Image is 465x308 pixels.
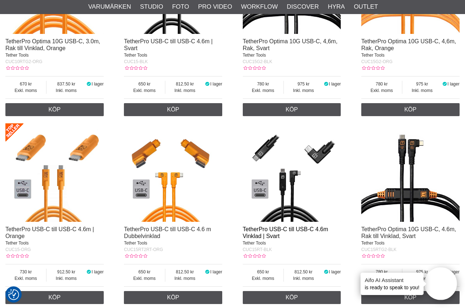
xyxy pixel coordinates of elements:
span: I lager [329,269,341,274]
a: Köp [361,103,460,116]
span: 650 [124,269,165,275]
a: TetherPro USB-C till USB-C 4.6 m Dubbelvinklad [124,226,211,239]
span: CUC15RT-BLK [243,247,272,252]
span: CUC15RT2RT-ORG [124,247,163,252]
a: Pro Video [198,2,232,12]
span: Inkl. moms [284,275,323,282]
span: I lager [329,82,341,87]
div: Kundbetyg: 0 [361,253,384,259]
a: Köp [5,291,104,304]
a: TetherPro Optima 10G USB-C, 3.0m, Rak till Vinklad, Orange [5,38,100,51]
i: I lager [86,82,92,87]
span: 780 [361,81,402,87]
span: Tether Tools [5,241,28,246]
a: TetherPro Optima 10G USB-C, 4,6m, Rak, Orange [361,38,456,51]
span: Tether Tools [361,241,384,246]
a: Köp [124,291,222,304]
img: Revisit consent button [8,289,19,300]
span: 730 [5,269,46,275]
span: Tether Tools [361,53,384,58]
span: 650 [243,269,283,275]
span: Tether Tools [243,241,266,246]
a: Köp [5,103,104,116]
span: Inkl. moms [46,87,86,94]
i: I lager [323,269,329,274]
span: Exkl. moms [243,87,283,94]
span: CUC10RTG2-ORG [5,59,42,64]
button: Samtyckesinställningar [8,288,19,301]
span: Inkl. moms [46,275,86,282]
span: I lager [91,269,103,274]
div: Kundbetyg: 0 [124,65,147,71]
i: I lager [323,82,329,87]
a: Köp [361,291,460,304]
a: TetherPro USB-C till USB-C 4.6m | Orange [5,226,94,239]
div: Kundbetyg: 0 [243,253,266,259]
span: 975 [402,269,442,275]
span: Tether Tools [124,241,147,246]
span: Exkl. moms [124,275,165,282]
i: I lager [205,269,210,274]
span: Inkl. moms [284,87,323,94]
span: Tether Tools [243,53,266,58]
a: Workflow [241,2,278,12]
span: Inkl. moms [165,275,205,282]
span: CUC15-ORG [5,247,31,252]
span: 670 [5,81,46,87]
span: CUC15-BLK [124,59,148,64]
span: I lager [447,269,459,274]
span: 837.50 [46,81,86,87]
a: Outlet [354,2,378,12]
span: 975 [402,81,442,87]
span: 780 [361,269,402,275]
a: TetherPro USB-C till USB-C 4.6m Vinklad | Svart [243,226,328,239]
a: TetherPro USB-C till USB-C 4.6m | Svart [124,38,213,51]
span: 975 [284,81,323,87]
img: TetherPro USB-C till USB-C 4.6 m Dubbelvinklad [124,123,222,222]
span: I lager [210,82,222,87]
span: Tether Tools [124,53,147,58]
span: CUC15RTG2-BLK [361,247,397,252]
a: Discover [287,2,319,12]
span: Exkl. moms [5,275,46,282]
img: TetherPro USB-C till USB-C 4.6m | Orange [5,123,104,222]
span: I lager [91,82,103,87]
span: Exkl. moms [5,87,46,94]
img: TetherPro USB-C till USB-C 4.6m Vinklad | Svart [243,123,341,222]
a: Varumärken [88,2,131,12]
span: I lager [210,269,222,274]
span: I lager [447,82,459,87]
span: 812.50 [165,269,205,275]
div: Kundbetyg: 0 [361,65,384,71]
div: Kundbetyg: 0 [124,253,147,259]
img: TetherPro Optima 10G USB-C, 4.6m, Rak till Vinklad, Svart [361,123,460,222]
span: Exkl. moms [124,87,165,94]
div: Kundbetyg: 0 [5,253,28,259]
span: Tether Tools [5,53,28,58]
span: Exkl. moms [361,87,402,94]
a: Köp [243,291,341,304]
a: TetherPro Optima 10G USB-C, 4.6m, Rak till Vinklad, Svart [361,226,456,239]
span: CUC15G2-BLK [243,59,272,64]
i: I lager [205,82,210,87]
a: Köp [124,103,222,116]
a: Foto [172,2,189,12]
div: Kundbetyg: 0 [243,65,266,71]
h4: Aifo AI Assistant [365,276,420,284]
a: TetherPro Optima 10G USB-C, 4,6m, Rak, Svart [243,38,337,51]
span: 650 [124,81,165,87]
span: Inkl. moms [165,87,205,94]
span: CUC15G2-ORG [361,59,393,64]
div: Kundbetyg: 0 [5,65,28,71]
a: Hyra [328,2,345,12]
span: Exkl. moms [243,275,283,282]
span: 912.50 [46,269,86,275]
a: Köp [243,103,341,116]
span: 812.50 [284,269,323,275]
i: I lager [86,269,92,274]
span: 780 [243,81,283,87]
span: Inkl. moms [402,87,442,94]
i: I lager [442,82,448,87]
a: Studio [140,2,163,12]
div: is ready to speak to you! [361,273,424,295]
